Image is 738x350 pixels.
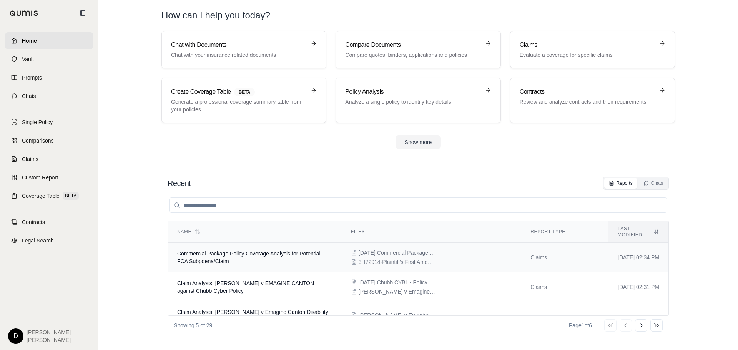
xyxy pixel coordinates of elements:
[608,302,668,338] td: [DATE] 02:21 PM
[5,151,93,168] a: Claims
[520,40,655,50] h3: Claims
[22,218,45,226] span: Contracts
[22,55,34,63] span: Vault
[161,9,270,22] h1: How can I help you today?
[76,7,89,19] button: Collapse sidebar
[8,328,23,344] div: D
[171,40,306,50] h3: Chat with Documents
[608,243,668,272] td: [DATE] 02:34 PM
[177,250,321,264] span: Commercial Package Policy Coverage Analysis for Potential FCA Subpoena/Claim
[171,98,306,113] p: Generate a professional coverage summary table from your policies.
[609,180,633,186] div: Reports
[5,187,93,204] a: Coverage TableBETA
[177,280,314,294] span: Claim Analysis: Josh Foreman v EMAGINE CANTON against Chubb Cyber Policy
[345,51,480,59] p: Compare quotes, binders, applications and policies
[22,137,53,144] span: Comparisons
[171,87,306,96] h3: Create Coverage Table
[27,328,71,336] span: [PERSON_NAME]
[5,114,93,131] a: Single Policy
[359,288,435,295] span: Foreman v Emagine Canton - served 9-26-25.pdf
[22,92,36,100] span: Chats
[618,226,659,238] div: Last modified
[10,10,38,16] img: Qumis Logo
[171,51,306,59] p: Chat with your insurance related documents
[643,180,663,186] div: Chats
[336,78,500,123] a: Policy AnalysisAnalyze a single policy to identify key details
[359,249,435,257] span: 2023.08.03 Commercial Package Policy - Agt - $16,852.pdf
[510,78,675,123] a: ContractsReview and analyze contracts and their requirements
[345,87,480,96] h3: Policy Analysis
[520,87,655,96] h3: Contracts
[63,192,79,200] span: BETA
[22,37,37,45] span: Home
[569,322,592,329] div: Page 1 of 6
[5,169,93,186] a: Custom Report
[22,118,53,126] span: Single Policy
[22,192,60,200] span: Coverage Table
[345,98,480,106] p: Analyze a single policy to identify key details
[5,51,93,68] a: Vault
[5,32,93,49] a: Home
[161,31,326,68] a: Chat with DocumentsChat with your insurance related documents
[177,229,332,235] div: Name
[396,135,441,149] button: Show more
[359,279,435,286] span: 04.01.2025 Chubb CYBL - Policy - EMAGINE.pdf
[359,258,435,266] span: 3H72914-Plaintiff's First Amended Comp.PDF
[22,74,42,81] span: Prompts
[359,311,435,319] span: Foreman v Emagine Canton - served 9-26-25.pdf
[22,237,54,244] span: Legal Search
[345,40,480,50] h3: Compare Documents
[336,31,500,68] a: Compare DocumentsCompare quotes, binders, applications and policies
[5,88,93,105] a: Chats
[521,302,608,338] td: Claims
[177,309,328,330] span: Claim Analysis: Foreman v Emagine Canton Disability Discrimination Lawsuit and Emagine Holdings L...
[510,31,675,68] a: ClaimsEvaluate a coverage for specific claims
[168,178,191,189] h2: Recent
[5,232,93,249] a: Legal Search
[5,69,93,86] a: Prompts
[174,322,212,329] p: Showing 5 of 29
[234,88,255,96] span: BETA
[161,78,326,123] a: Create Coverage TableBETAGenerate a professional coverage summary table from your policies.
[22,174,58,181] span: Custom Report
[521,243,608,272] td: Claims
[520,51,655,59] p: Evaluate a coverage for specific claims
[521,221,608,243] th: Report Type
[22,155,38,163] span: Claims
[521,272,608,302] td: Claims
[639,178,668,189] button: Chats
[342,221,521,243] th: Files
[608,272,668,302] td: [DATE] 02:31 PM
[27,336,71,344] span: [PERSON_NAME]
[520,98,655,106] p: Review and analyze contracts and their requirements
[5,214,93,231] a: Contracts
[5,132,93,149] a: Comparisons
[604,178,637,189] button: Reports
